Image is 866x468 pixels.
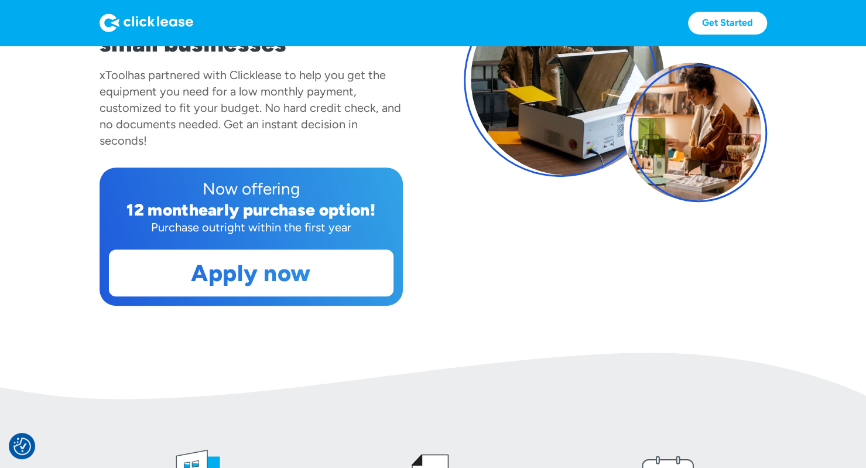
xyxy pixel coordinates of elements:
div: xTool [100,68,128,82]
div: Purchase outright within the first year [109,219,393,235]
button: Consent Preferences [13,438,31,455]
a: Apply now [109,250,393,296]
div: early purchase option! [198,200,375,220]
div: Now offering [109,177,393,200]
img: Revisit consent button [13,438,31,455]
a: Get Started [688,12,767,35]
img: Logo [100,13,193,32]
div: 12 month [126,200,198,220]
div: has partnered with Clicklease to help you get the equipment you need for a low monthly payment, c... [100,68,401,148]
